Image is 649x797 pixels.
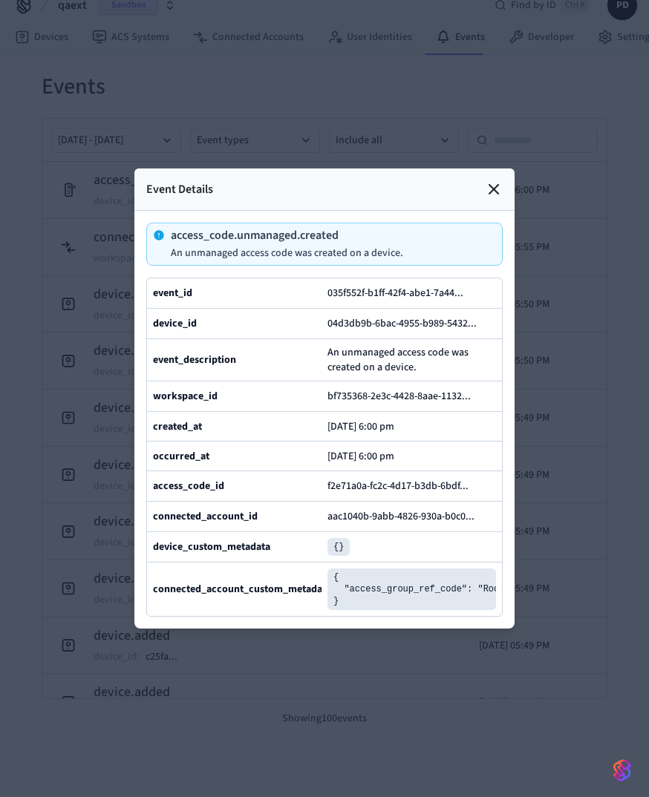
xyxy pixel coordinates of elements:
[153,479,224,493] b: access_code_id
[324,508,489,525] button: aac1040b-9abb-4826-930a-b0c0...
[327,568,496,610] pre: { "access_group_ref_code": "Rocks" }
[171,229,403,241] p: access_code.unmanaged.created
[324,315,492,332] button: 04d3db9b-6bac-4955-b989-5432...
[146,180,213,198] p: Event Details
[153,539,270,554] b: device_custom_metadata
[153,449,209,464] b: occurred_at
[153,389,218,404] b: workspace_id
[324,284,478,302] button: 035f552f-b1ff-42f4-abe1-7a44...
[153,419,202,434] b: created_at
[153,582,331,597] b: connected_account_custom_metadata
[613,758,631,782] img: SeamLogoGradient.69752ec5.svg
[327,345,496,375] span: An unmanaged access code was created on a device.
[153,286,192,301] b: event_id
[327,538,350,556] pre: {}
[327,450,394,462] p: [DATE] 6:00 pm
[327,421,394,433] p: [DATE] 6:00 pm
[153,352,236,367] b: event_description
[153,509,258,524] b: connected_account_id
[324,477,483,495] button: f2e71a0a-fc2c-4d17-b3db-6bdf...
[171,247,403,259] p: An unmanaged access code was created on a device.
[324,387,486,405] button: bf735368-2e3c-4428-8aae-1132...
[153,316,197,331] b: device_id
